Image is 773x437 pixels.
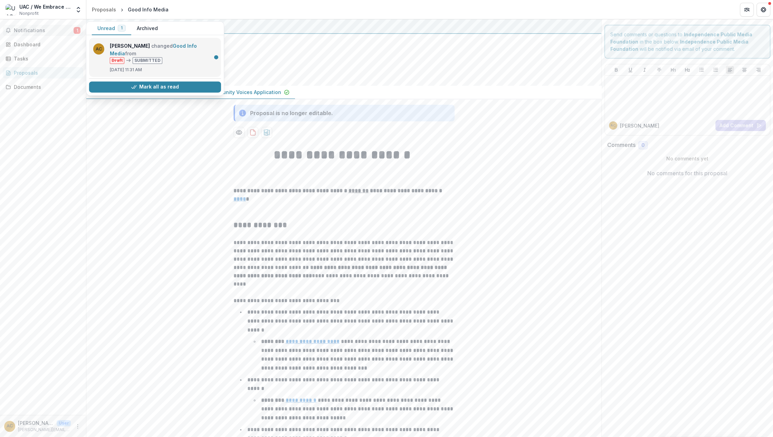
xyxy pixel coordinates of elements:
span: 0 [641,142,645,148]
button: download-proposal [261,127,272,138]
div: Antwan Carr [7,424,13,428]
button: Unread [92,22,131,35]
div: Good Info Media [128,6,169,13]
div: Dashboard [14,41,78,48]
button: Partners [740,3,754,17]
button: Strike [655,66,663,74]
a: Proposals [3,67,83,78]
span: 1 [74,27,80,34]
p: [PERSON_NAME] [620,122,659,129]
a: Documents [3,81,83,93]
p: No comments for this proposal [647,169,727,177]
button: Notifications1 [3,25,83,36]
button: Heading 2 [683,66,691,74]
a: Good Info Media [110,43,197,56]
a: Proposals [89,4,119,15]
div: Independence Public Media Foundation [92,22,596,30]
div: Proposal is no longer editable. [250,109,333,117]
h2: Comments [607,142,636,148]
button: More [74,422,82,430]
button: Heading 1 [669,66,677,74]
p: changed from [110,42,217,64]
span: Notifications [14,28,74,34]
nav: breadcrumb [89,4,171,15]
button: Italicize [640,66,649,74]
button: Align Center [740,66,748,74]
p: User [57,420,71,426]
div: UAC / We Embrace Fatherhood [19,3,71,10]
h2: Good Info Media [92,39,585,48]
button: download-proposal [247,127,258,138]
button: Underline [626,66,634,74]
button: Align Left [726,66,734,74]
button: Ordered List [712,66,720,74]
span: Nonprofit [19,10,39,17]
div: Tasks [14,55,78,62]
button: Bold [612,66,620,74]
button: Open entity switcher [74,3,83,17]
p: No comments yet [607,155,767,162]
div: Send comments or questions to in the box below. will be notified via email of your comment. [604,25,770,58]
a: Dashboard [3,39,83,50]
button: Bullet List [697,66,706,74]
p: [PERSON_NAME] [18,419,54,427]
div: Proposals [92,6,116,13]
button: Preview 988ea26f-6667-4baa-b9d8-3728d57ec176-0.pdf [233,127,245,138]
div: Documents [14,83,78,91]
button: Align Right [754,66,763,74]
button: Mark all as read [89,81,221,92]
button: Archived [131,22,163,35]
div: Proposals [14,69,78,76]
a: Tasks [3,53,83,64]
button: Get Help [756,3,770,17]
div: Antwan Carr [611,124,615,127]
button: Add Comment [715,120,766,131]
p: [PERSON_NAME][EMAIL_ADDRESS][DOMAIN_NAME] [18,427,71,433]
img: UAC / We Embrace Fatherhood [6,4,17,15]
span: 1 [121,26,123,30]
